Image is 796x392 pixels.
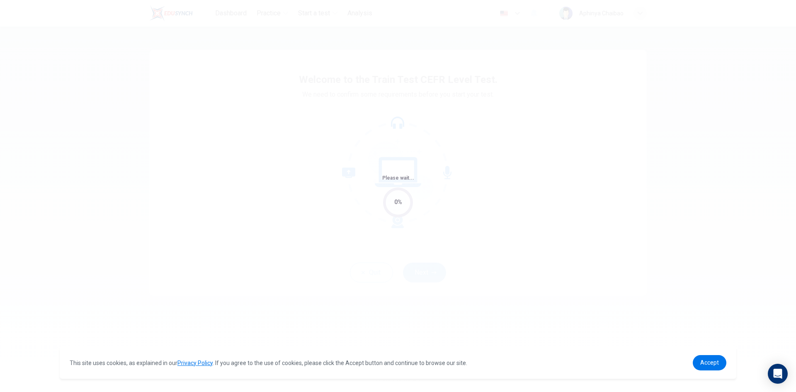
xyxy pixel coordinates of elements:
[693,355,726,370] a: dismiss cookie message
[382,175,414,181] span: Please wait...
[768,364,788,384] div: Open Intercom Messenger
[700,359,719,366] span: Accept
[70,360,467,366] span: This site uses cookies, as explained in our . If you agree to the use of cookies, please click th...
[394,197,402,207] div: 0%
[177,360,213,366] a: Privacy Policy
[60,347,736,379] div: cookieconsent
